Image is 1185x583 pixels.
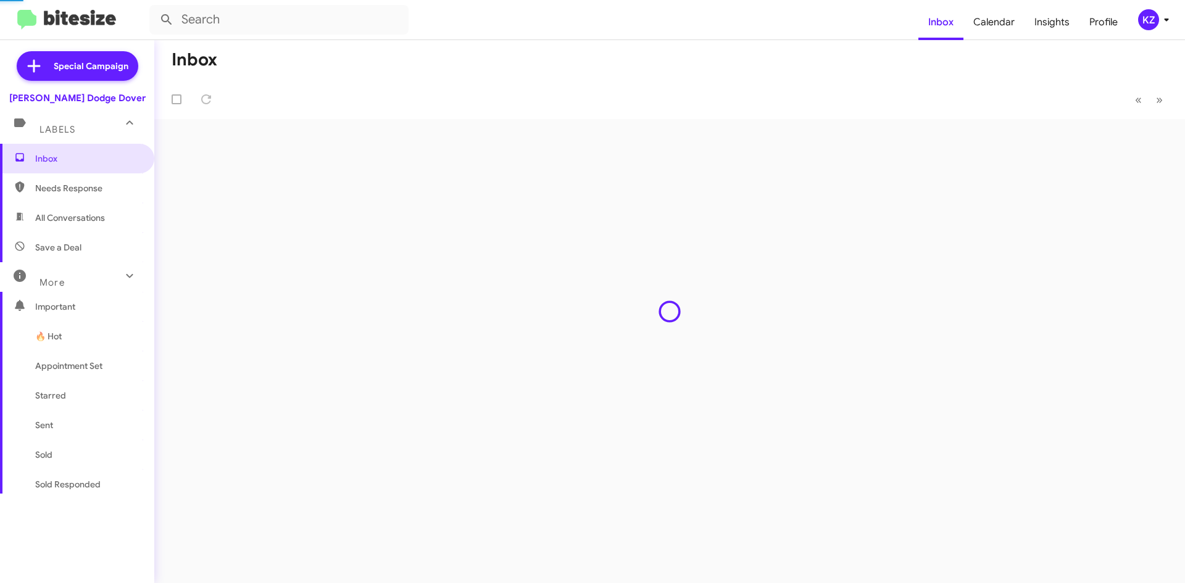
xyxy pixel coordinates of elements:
button: KZ [1128,9,1171,30]
a: Insights [1025,4,1079,40]
span: Starred [35,389,66,402]
nav: Page navigation example [1128,87,1170,112]
span: Save a Deal [35,241,81,254]
span: Special Campaign [54,60,128,72]
span: Sent [35,419,53,431]
span: 🔥 Hot [35,330,62,342]
span: Labels [39,124,75,135]
span: Sold Responded [35,478,101,490]
a: Special Campaign [17,51,138,81]
span: More [39,277,65,288]
a: Calendar [963,4,1025,40]
button: Next [1149,87,1170,112]
span: Sold [35,449,52,461]
span: Inbox [35,152,140,165]
span: All Conversations [35,212,105,224]
div: KZ [1138,9,1159,30]
span: » [1156,92,1163,107]
div: [PERSON_NAME] Dodge Dover [9,92,146,104]
button: Previous [1128,87,1149,112]
span: Appointment Set [35,360,102,372]
span: Needs Response [35,182,140,194]
span: Important [35,300,140,313]
h1: Inbox [172,50,217,70]
a: Inbox [918,4,963,40]
a: Profile [1079,4,1128,40]
input: Search [149,5,409,35]
span: « [1135,92,1142,107]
